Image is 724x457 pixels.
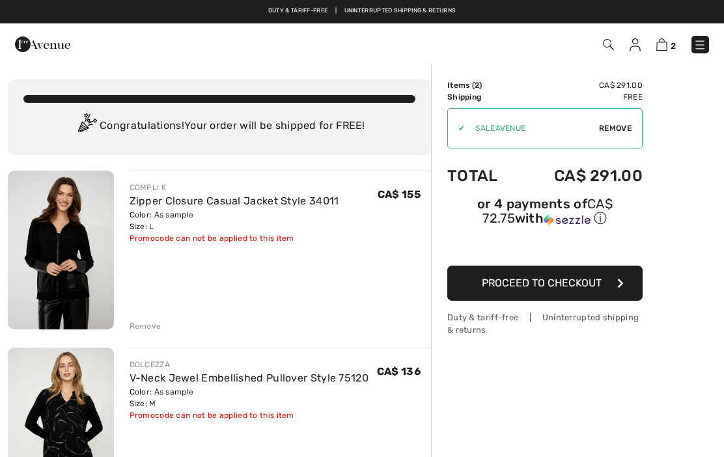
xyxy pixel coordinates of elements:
img: Congratulation2.svg [74,113,100,139]
div: or 4 payments of with [447,198,643,227]
input: Promo code [465,109,599,148]
button: Proceed to Checkout [447,266,643,301]
div: or 4 payments ofCA$ 72.75withSezzle Click to learn more about Sezzle [447,198,643,232]
td: Shipping [447,91,518,103]
div: COMPLI K [130,182,339,193]
span: 2 [475,81,479,90]
span: Remove [599,122,632,134]
div: Congratulations! Your order will be shipped for FREE! [23,113,415,139]
div: Promocode can not be applied to this item [130,232,339,244]
div: Duty & tariff-free | Uninterrupted shipping & returns [447,311,643,336]
td: Items ( ) [447,79,518,91]
a: 1ère Avenue [15,37,70,49]
img: My Info [630,38,641,51]
div: Color: As sample Size: M [130,386,369,409]
iframe: PayPal-paypal [447,232,643,261]
a: V-Neck Jewel Embellished Pullover Style 75120 [130,372,369,384]
span: CA$ 136 [377,365,421,378]
div: DOLCEZZA [130,359,369,370]
td: Total [447,154,518,198]
img: Menu [693,38,706,51]
div: Remove [130,320,161,332]
div: Color: As sample Size: L [130,209,339,232]
span: Proceed to Checkout [482,277,602,289]
div: ✔ [448,122,465,134]
a: 2 [656,36,676,52]
td: CA$ 291.00 [518,154,643,198]
img: 1ère Avenue [15,31,70,57]
span: CA$ 72.75 [482,196,613,226]
img: Zipper Closure Casual Jacket Style 34011 [8,171,114,329]
img: Shopping Bag [656,38,667,51]
a: Zipper Closure Casual Jacket Style 34011 [130,195,339,207]
img: Search [603,39,614,50]
div: Promocode can not be applied to this item [130,409,369,421]
span: 2 [671,41,676,51]
td: Free [518,91,643,103]
td: CA$ 291.00 [518,79,643,91]
span: CA$ 155 [378,188,421,201]
img: Sezzle [544,214,591,226]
